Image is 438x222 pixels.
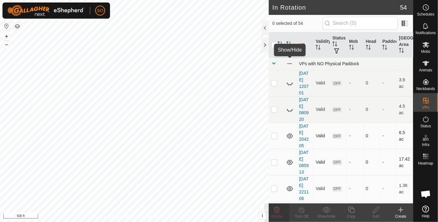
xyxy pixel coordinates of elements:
[417,12,434,16] span: Schedules
[420,124,431,128] span: Status
[363,123,380,149] td: 0
[380,149,396,175] td: -
[299,97,309,122] a: [DATE] 080920
[349,46,354,51] p-sorticon: Activate to sort
[363,32,380,58] th: Head
[332,186,342,192] span: OFF
[421,50,430,53] span: Mobs
[313,70,330,96] td: Valid
[110,214,133,220] a: Privacy Policy
[299,176,309,201] a: [DATE] 221106
[400,3,407,12] span: 54
[289,214,314,219] div: Turn Off
[339,214,364,219] div: Copy
[349,185,361,192] div: -
[399,49,404,54] p-sorticon: Activate to sort
[380,175,396,202] td: -
[380,32,396,58] th: Paddock
[382,46,387,51] p-sorticon: Activate to sort
[272,20,323,27] span: 0 selected of 54
[3,41,10,48] button: –
[349,106,361,113] div: -
[272,4,400,11] h2: In Rotation
[313,96,330,123] td: Valid
[363,149,380,175] td: 0
[364,214,388,219] div: Edit
[323,17,398,30] input: Search (S)
[299,124,309,148] a: [DATE] 204205
[299,71,309,95] a: [DATE] 120701
[316,46,321,51] p-sorticon: Activate to sort
[3,22,10,30] button: Reset Map
[396,96,413,123] td: 4.5 ac
[422,106,429,109] span: VPs
[417,185,435,203] a: Open chat
[349,80,361,86] div: -
[332,81,342,86] span: OFF
[332,160,342,165] span: OFF
[380,123,396,149] td: -
[418,161,433,165] span: Heatmap
[297,32,313,58] th: VP
[396,149,413,175] td: 17.42 ac
[7,5,85,16] img: Gallagher Logo
[299,61,411,66] div: VPs with NO Physical Paddock
[313,32,330,58] th: Validity
[366,46,371,51] p-sorticon: Activate to sort
[349,133,361,139] div: -
[422,214,430,218] span: Help
[349,159,361,165] div: -
[332,134,342,139] span: OFF
[299,150,309,174] a: [DATE] 085913
[380,70,396,96] td: -
[314,214,339,219] div: Show/Hide
[422,143,429,147] span: Infra
[396,32,413,58] th: [GEOGRAPHIC_DATA] Area
[396,175,413,202] td: 1.36 ac
[14,23,21,30] button: Map Layers
[332,107,342,112] span: OFF
[313,149,330,175] td: Valid
[286,42,291,47] p-sorticon: Activate to sort
[363,175,380,202] td: 0
[332,42,337,47] p-sorticon: Activate to sort
[140,214,159,220] a: Contact Us
[388,214,413,219] div: Create
[363,70,380,96] td: 0
[272,214,282,219] span: Delete
[419,68,432,72] span: Animals
[259,212,266,219] button: i
[330,32,347,58] th: Status
[363,96,380,123] td: 0
[396,123,413,149] td: 6.5 ac
[262,213,263,218] span: i
[347,32,363,58] th: Mob
[313,123,330,149] td: Valid
[313,175,330,202] td: Valid
[416,87,435,91] span: Neckbands
[97,7,103,14] span: SO
[277,42,282,47] p-sorticon: Activate to sort
[416,31,436,35] span: Notifications
[380,96,396,123] td: -
[396,70,413,96] td: 3.9 ac
[3,33,10,40] button: +
[414,203,438,220] a: Help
